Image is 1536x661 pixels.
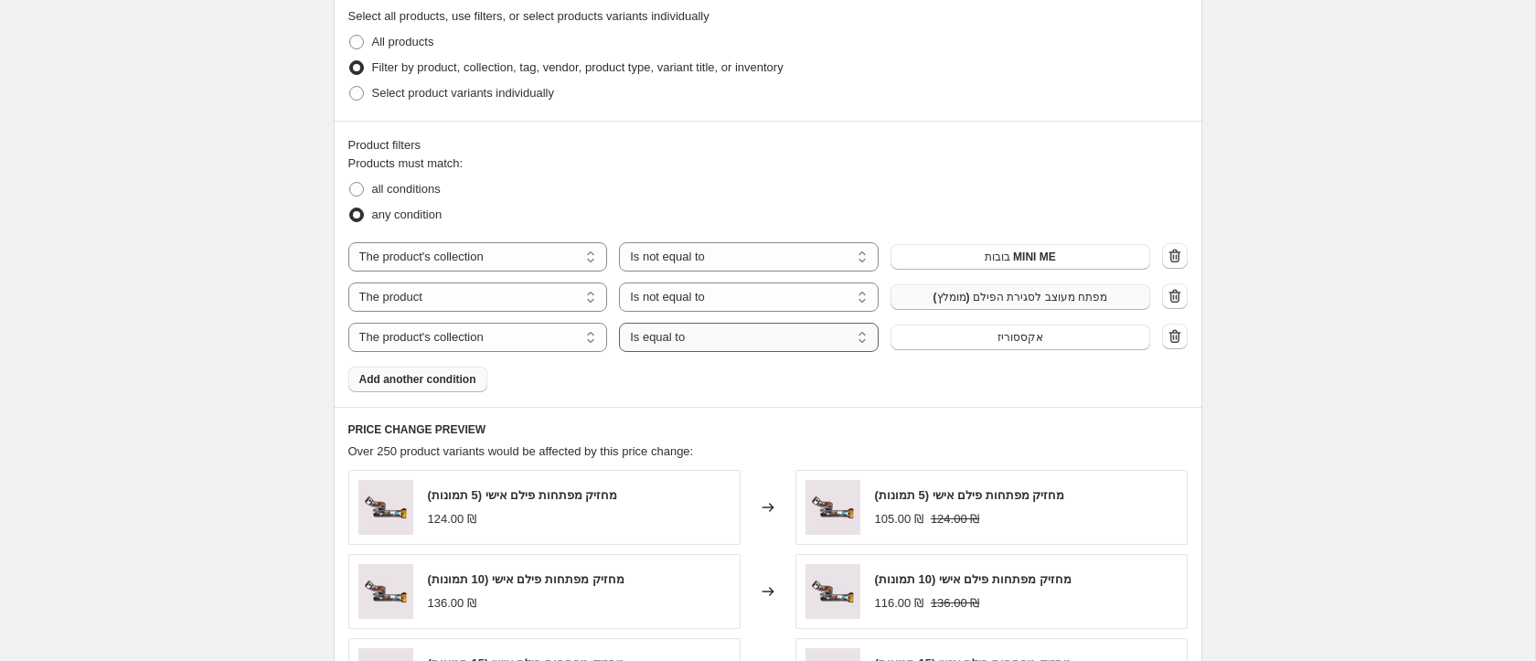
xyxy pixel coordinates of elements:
button: אקססוריז [891,325,1150,350]
img: e8ab3866125704a4704e394f6aaf8270_80x.jpg [805,480,860,535]
span: Products must match: [348,156,464,170]
div: 105.00 ₪ [875,510,923,528]
img: e8ab3866125704a4704e394f6aaf8270_80x.jpg [805,564,860,619]
span: מחזיק מפתחות פילם אישי (5 תמונות) [875,488,1065,502]
button: מפתח מעוצב לסגירת הפילם (מומלץ) [891,284,1150,310]
div: 136.00 ₪ [428,594,476,613]
div: Product filters [348,136,1188,155]
span: מחזיק מפתחות פילם אישי (10 תמונות) [428,572,624,586]
span: בובות MINI ME [985,250,1056,264]
span: מחזיק מפתחות פילם אישי (10 תמונות) [875,572,1072,586]
div: 124.00 ₪ [428,510,476,528]
span: מחזיק מפתחות פילם אישי (5 תמונות) [428,488,618,502]
span: Select all products, use filters, or select products variants individually [348,9,709,23]
button: בובות MINI ME [891,244,1150,270]
span: Select product variants individually [372,86,554,100]
button: Add another condition [348,367,487,392]
span: Filter by product, collection, tag, vendor, product type, variant title, or inventory [372,60,784,74]
h6: PRICE CHANGE PREVIEW [348,422,1188,437]
img: e8ab3866125704a4704e394f6aaf8270_80x.jpg [358,480,413,535]
span: all conditions [372,182,441,196]
span: any condition [372,208,443,221]
span: Add another condition [359,372,476,387]
strike: 136.00 ₪ [931,594,979,613]
div: 116.00 ₪ [875,594,923,613]
span: Over 250 product variants would be affected by this price change: [348,444,694,458]
strike: 124.00 ₪ [931,510,979,528]
span: מפתח מעוצב לסגירת הפילם (מומלץ) [933,290,1107,304]
span: אקססוריז [997,330,1043,345]
span: All products [372,35,434,48]
img: e8ab3866125704a4704e394f6aaf8270_80x.jpg [358,564,413,619]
